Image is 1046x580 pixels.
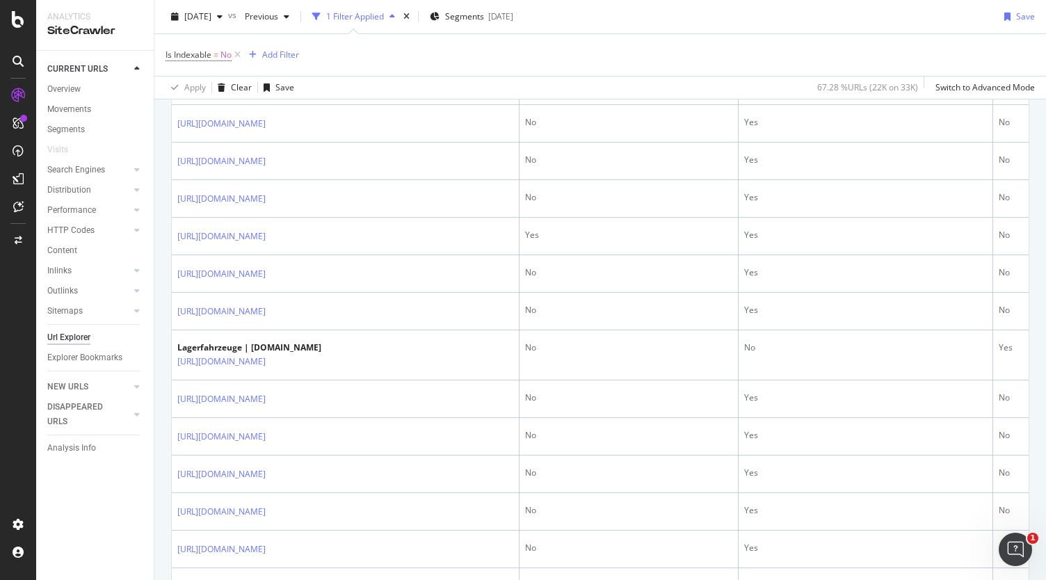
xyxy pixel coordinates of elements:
div: Movements [47,102,91,117]
div: Yes [744,304,987,316]
a: [URL][DOMAIN_NAME] [177,392,266,406]
div: No [525,191,732,204]
a: Search Engines [47,163,130,177]
div: Analysis Info [47,441,96,456]
a: Url Explorer [47,330,144,345]
div: Yes [744,116,987,129]
div: Yes [525,229,732,241]
button: Add Filter [243,47,299,63]
a: [URL][DOMAIN_NAME] [177,467,266,481]
a: [URL][DOMAIN_NAME] [177,154,266,168]
div: No [525,542,732,554]
a: [URL][DOMAIN_NAME] [177,430,266,444]
a: DISAPPEARED URLS [47,400,130,429]
div: Yes [744,504,987,517]
div: Apply [184,81,206,93]
div: Search Engines [47,163,105,177]
div: Lagerfahrzeuge | [DOMAIN_NAME] [177,341,326,354]
a: Outlinks [47,284,130,298]
div: 67.28 % URLs ( 22K on 33K ) [817,81,918,93]
button: Clear [212,76,252,99]
div: times [401,10,412,24]
div: No [525,504,732,517]
div: DISAPPEARED URLS [47,400,118,429]
a: CURRENT URLS [47,62,130,76]
div: Yes [744,154,987,166]
div: No [744,341,987,354]
div: Yes [744,229,987,241]
button: Save [999,6,1035,28]
div: CURRENT URLS [47,62,108,76]
button: Switch to Advanced Mode [930,76,1035,99]
a: HTTP Codes [47,223,130,238]
a: Analysis Info [47,441,144,456]
span: = [214,49,218,61]
button: Save [258,76,294,99]
span: 1 [1027,533,1038,544]
div: Outlinks [47,284,78,298]
button: Apply [166,76,206,99]
div: Yes [744,467,987,479]
a: Distribution [47,183,130,198]
div: NEW URLS [47,380,88,394]
a: [URL][DOMAIN_NAME] [177,192,266,206]
div: No [525,304,732,316]
a: [URL][DOMAIN_NAME] [177,117,266,131]
a: Visits [47,143,82,157]
span: 2025 Oct. 11th [184,10,211,22]
div: Content [47,243,77,258]
div: No [525,154,732,166]
a: Movements [47,102,144,117]
a: Performance [47,203,130,218]
div: No [525,392,732,404]
span: No [220,45,232,65]
div: Add Filter [262,49,299,61]
span: Segments [445,10,484,22]
div: No [525,467,732,479]
div: Yes [744,542,987,554]
a: [URL][DOMAIN_NAME] [177,505,266,519]
div: Visits [47,143,68,157]
button: Segments[DATE] [424,6,519,28]
div: Yes [744,429,987,442]
div: SiteCrawler [47,23,143,39]
div: Url Explorer [47,330,90,345]
div: HTTP Codes [47,223,95,238]
a: [URL][DOMAIN_NAME] [177,355,266,369]
a: [URL][DOMAIN_NAME] [177,305,266,319]
button: Previous [239,6,295,28]
div: Explorer Bookmarks [47,351,122,365]
a: [URL][DOMAIN_NAME] [177,542,266,556]
a: [URL][DOMAIN_NAME] [177,267,266,281]
div: No [525,116,732,129]
div: No [525,341,732,354]
div: Inlinks [47,264,72,278]
a: Explorer Bookmarks [47,351,144,365]
span: Is Indexable [166,49,211,61]
div: No [525,266,732,279]
div: Clear [231,81,252,93]
div: Analytics [47,11,143,23]
div: [DATE] [488,10,513,22]
a: Inlinks [47,264,130,278]
div: 1 Filter Applied [326,10,384,22]
button: [DATE] [166,6,228,28]
div: Save [275,81,294,93]
div: Distribution [47,183,91,198]
div: Performance [47,203,96,218]
div: Overview [47,82,81,97]
a: NEW URLS [47,380,130,394]
span: vs [228,9,239,21]
button: 1 Filter Applied [307,6,401,28]
div: Switch to Advanced Mode [935,81,1035,93]
div: Yes [744,191,987,204]
a: Overview [47,82,144,97]
div: Sitemaps [47,304,83,319]
a: Sitemaps [47,304,130,319]
div: Save [1016,10,1035,22]
iframe: Intercom live chat [999,533,1032,566]
a: [URL][DOMAIN_NAME] [177,229,266,243]
span: Previous [239,10,278,22]
div: Yes [744,266,987,279]
div: Segments [47,122,85,137]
